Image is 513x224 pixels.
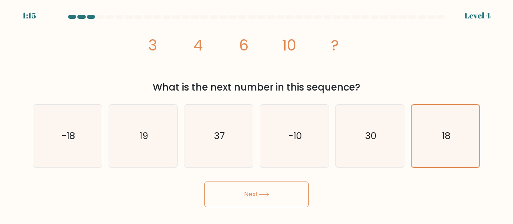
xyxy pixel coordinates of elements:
text: 30 [365,129,376,143]
text: -10 [288,129,301,143]
text: 37 [214,129,225,143]
tspan: ? [331,34,339,56]
button: Next [204,182,309,207]
tspan: 10 [282,34,296,56]
tspan: 4 [193,34,203,56]
div: Level 4 [465,10,491,22]
div: What is the next number in this sequence? [38,80,475,95]
tspan: 6 [239,34,248,56]
div: 1:15 [22,10,36,22]
text: -18 [61,129,75,143]
text: 18 [442,129,450,142]
text: 19 [139,129,148,143]
tspan: 3 [148,34,157,56]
